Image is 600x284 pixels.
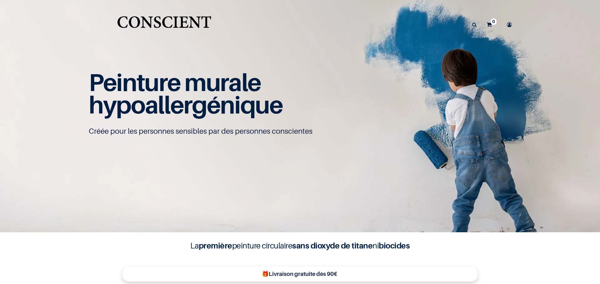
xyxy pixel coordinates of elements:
[292,241,372,250] b: sans dioxyde de titane
[175,240,425,252] h4: La peinture circulaire ni
[262,271,337,277] b: 🎁Livraison gratuite dès 90€
[482,14,500,36] a: 0
[116,12,212,37] a: Logo of Conscient
[199,241,232,250] b: première
[89,90,283,119] span: hypoallergénique
[116,12,212,37] img: Conscient
[491,18,497,25] sup: 0
[379,241,410,250] b: biocides
[89,126,511,136] p: Créée pour les personnes sensibles par des personnes conscientes
[89,68,261,97] span: Peinture murale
